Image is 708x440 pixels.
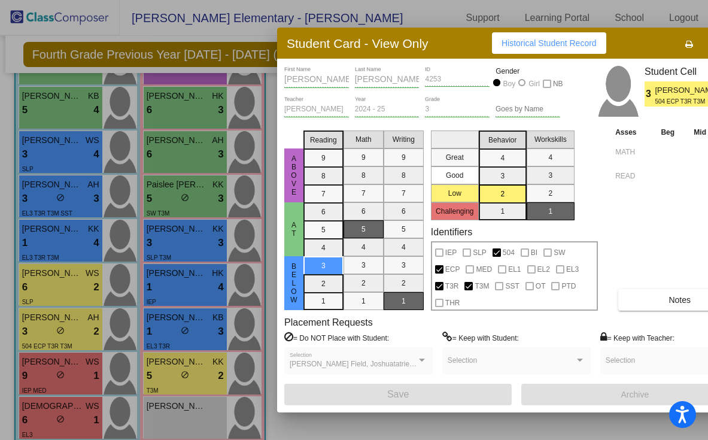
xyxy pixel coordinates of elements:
label: = Keep with Teacher: [600,332,674,344]
span: EL3 [566,262,579,277]
span: EL1 [508,262,521,277]
span: T3R [445,279,459,293]
span: SW [554,245,565,260]
mat-label: Gender [496,66,560,77]
span: Save [387,389,409,399]
button: Historical Student Record [492,32,606,54]
span: Archive [621,390,649,399]
span: PTD [561,279,576,293]
span: 504 [503,245,515,260]
span: Historical Student Record [502,38,597,48]
h3: Student Card - View Only [287,36,429,51]
input: year [355,105,420,114]
span: BI [531,245,537,260]
th: Beg [651,126,684,139]
span: SLP [473,245,487,260]
input: grade [425,105,490,114]
span: Above [288,154,299,196]
span: ECP [445,262,460,277]
div: Girl [528,78,540,89]
span: At [288,221,299,238]
input: goes by name [496,105,560,114]
label: = Do NOT Place with Student: [284,332,389,344]
button: Save [284,384,512,405]
span: IEP [445,245,457,260]
span: EL2 [537,262,550,277]
span: SST [505,279,519,293]
span: Notes [669,295,691,305]
th: Asses [612,126,651,139]
span: [PERSON_NAME] Field, Joshuatatrien [PERSON_NAME] [290,360,475,368]
label: Placement Requests [284,317,373,328]
input: assessment [615,143,648,161]
span: Below [288,262,299,304]
span: NB [553,77,563,91]
span: THR [445,296,460,310]
span: MED [476,262,492,277]
span: T3M [475,279,489,293]
label: Identifiers [431,226,472,238]
input: teacher [284,105,349,114]
input: Enter ID [425,75,490,84]
input: assessment [615,167,648,185]
span: 3 [645,87,655,101]
div: Boy [503,78,516,89]
label: = Keep with Student: [442,332,519,344]
span: OT [536,279,546,293]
